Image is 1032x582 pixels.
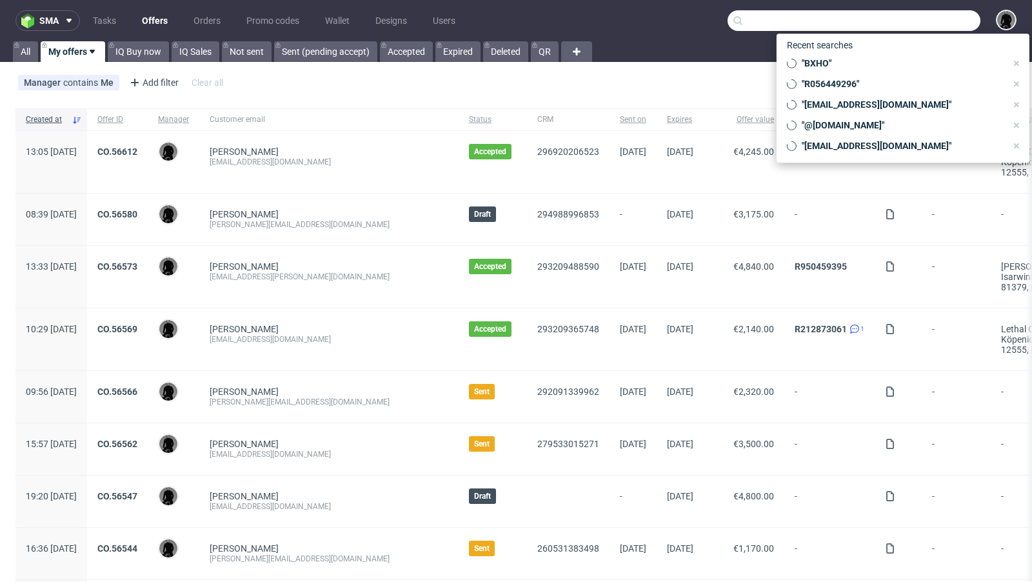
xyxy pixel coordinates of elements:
span: €2,320.00 [733,386,774,397]
a: [PERSON_NAME] [210,543,279,554]
span: - [932,491,980,512]
span: [DATE] [620,146,646,157]
a: CO.56612 [97,146,137,157]
span: Sent [474,386,490,397]
span: 13:05 [DATE] [26,146,77,157]
a: CO.56562 [97,439,137,449]
span: - [795,386,864,407]
a: 1 [847,324,864,334]
img: Dawid Urbanowicz [159,487,177,505]
span: [DATE] [667,324,693,334]
a: Designs [368,10,415,31]
span: CRM [537,114,599,125]
span: sma [39,16,59,25]
span: [DATE] [667,146,693,157]
span: 16:36 [DATE] [26,543,77,554]
a: CO.56573 [97,261,137,272]
a: Orders [186,10,228,31]
span: [DATE] [620,543,646,554]
span: €4,800.00 [733,491,774,501]
span: Expires [667,114,693,125]
span: Recent searches [782,35,858,55]
img: Dawid Urbanowicz [159,320,177,338]
span: [DATE] [667,386,693,397]
a: R212873061 [795,324,847,334]
span: Draft [474,209,491,219]
span: 19:20 [DATE] [26,491,77,501]
a: CO.56544 [97,543,137,554]
a: [PERSON_NAME] [210,439,279,449]
div: [PERSON_NAME][EMAIL_ADDRESS][DOMAIN_NAME] [210,554,448,564]
img: Dawid Urbanowicz [159,435,177,453]
span: Accepted [474,146,506,157]
a: Expired [435,41,481,62]
span: - [932,543,980,564]
span: "BXHO" [797,57,1006,70]
span: "@[DOMAIN_NAME]" [797,119,1006,132]
a: 279533015271 [537,439,599,449]
div: [PERSON_NAME][EMAIL_ADDRESS][DOMAIN_NAME] [210,397,448,407]
span: [DATE] [620,386,646,397]
div: [PERSON_NAME][EMAIL_ADDRESS][DOMAIN_NAME] [210,219,448,230]
a: 260531383498 [537,543,599,554]
span: €3,500.00 [733,439,774,449]
a: [PERSON_NAME] [210,491,279,501]
span: Manager [158,114,189,125]
div: Add filter [124,72,181,93]
a: CO.56580 [97,209,137,219]
a: [PERSON_NAME] [210,209,279,219]
a: 292091339962 [537,386,599,397]
div: [EMAIL_ADDRESS][PERSON_NAME][DOMAIN_NAME] [210,272,448,282]
span: - [795,209,864,230]
a: 294988996853 [537,209,599,219]
span: - [932,261,980,292]
span: - [795,491,864,512]
span: [DATE] [620,439,646,449]
img: logo [21,14,39,28]
span: [DATE] [667,491,693,501]
span: [DATE] [667,261,693,272]
a: [PERSON_NAME] [210,386,279,397]
button: sma [15,10,80,31]
span: 10:29 [DATE] [26,324,77,334]
a: My offers [41,41,105,62]
span: Sent [474,543,490,554]
span: €4,245.00 [733,146,774,157]
span: - [932,439,980,459]
div: [EMAIL_ADDRESS][DOMAIN_NAME] [210,157,448,167]
a: [PERSON_NAME] [210,261,279,272]
img: Dawid Urbanowicz [159,539,177,557]
span: - [620,209,646,230]
span: Accepted [474,261,506,272]
span: 09:56 [DATE] [26,386,77,397]
a: Offers [134,10,175,31]
a: 296920206523 [537,146,599,157]
span: - [620,491,646,512]
span: €1,170.00 [733,543,774,554]
img: Dawid Urbanowicz [159,205,177,223]
span: 13:33 [DATE] [26,261,77,272]
a: [PERSON_NAME] [210,324,279,334]
img: Dawid Urbanowicz [159,257,177,276]
span: 15:57 [DATE] [26,439,77,449]
div: Clear all [189,74,226,92]
span: Created at [26,114,66,125]
span: [DATE] [620,261,646,272]
a: IQ Sales [172,41,219,62]
span: Offer ID [97,114,137,125]
div: [EMAIL_ADDRESS][DOMAIN_NAME] [210,501,448,512]
a: Users [425,10,463,31]
span: - [795,543,864,564]
a: Wallet [317,10,357,31]
div: [EMAIL_ADDRESS][DOMAIN_NAME] [210,449,448,459]
span: Manager [24,77,63,88]
span: "[EMAIL_ADDRESS][DOMAIN_NAME]" [797,139,1006,152]
span: - [795,439,864,459]
img: Dawid Urbanowicz [997,11,1015,29]
span: [DATE] [667,439,693,449]
img: Dawid Urbanowicz [159,143,177,161]
span: [DATE] [667,209,693,219]
span: [DATE] [620,324,646,334]
a: Not sent [222,41,272,62]
a: Promo codes [239,10,307,31]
